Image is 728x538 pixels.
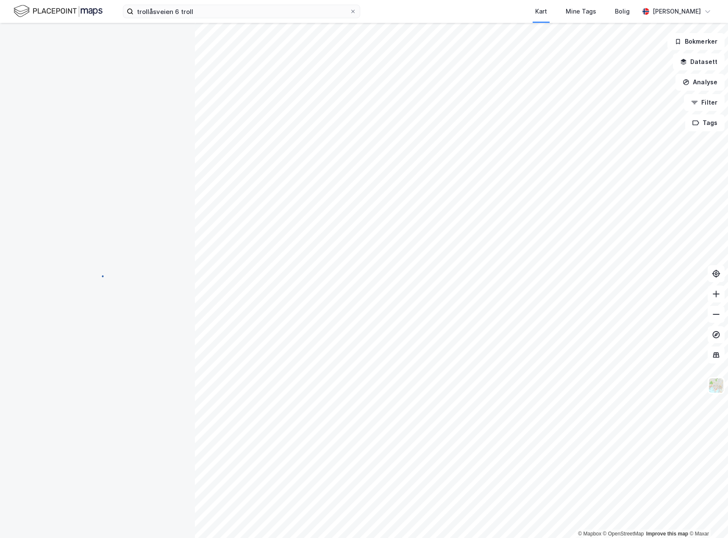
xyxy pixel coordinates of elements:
button: Bokmerker [667,33,725,50]
div: Mine Tags [566,6,596,17]
input: Søk på adresse, matrikkel, gårdeiere, leietakere eller personer [133,5,350,18]
iframe: Chat Widget [686,497,728,538]
button: Tags [685,114,725,131]
div: [PERSON_NAME] [653,6,701,17]
img: spinner.a6d8c91a73a9ac5275cf975e30b51cfb.svg [91,269,104,282]
img: Z [708,377,724,394]
img: logo.f888ab2527a4732fd821a326f86c7f29.svg [14,4,103,19]
div: Bolig [615,6,630,17]
button: Datasett [673,53,725,70]
a: Improve this map [646,531,688,537]
a: Mapbox [578,531,601,537]
button: Filter [684,94,725,111]
div: Kontrollprogram for chat [686,497,728,538]
a: OpenStreetMap [603,531,644,537]
button: Analyse [675,74,725,91]
div: Kart [535,6,547,17]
